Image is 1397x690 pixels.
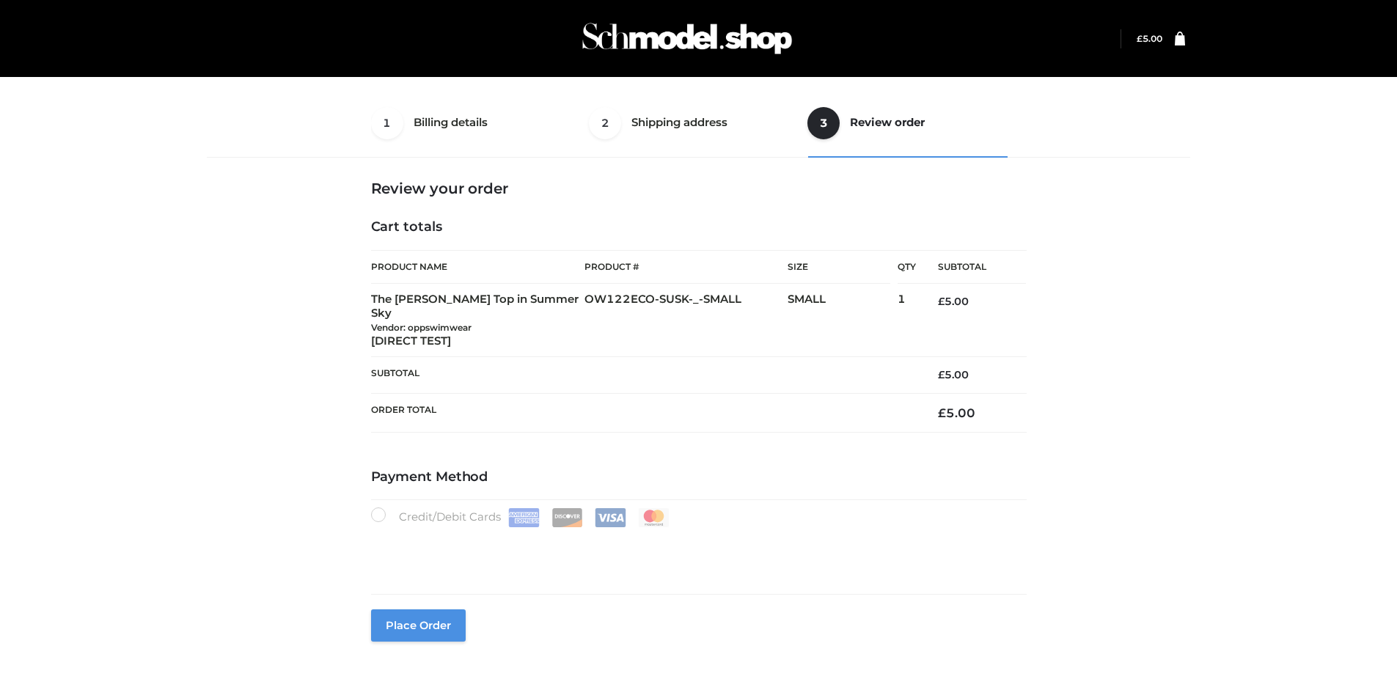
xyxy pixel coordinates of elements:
small: Vendor: oppswimwear [371,322,472,333]
a: £5.00 [1137,33,1162,44]
th: Product # [584,250,788,284]
button: Place order [371,609,466,642]
span: £ [938,368,945,381]
td: OW122ECO-SUSK-_-SMALL [584,284,788,357]
th: Qty [898,250,916,284]
td: The [PERSON_NAME] Top in Summer Sky [DIRECT TEST] [371,284,585,357]
img: Visa [595,508,626,527]
label: Credit/Debit Cards [371,507,671,527]
bdi: 5.00 [938,295,969,308]
h4: Cart totals [371,219,1027,235]
td: 1 [898,284,916,357]
h4: Payment Method [371,469,1027,485]
img: Discover [551,508,583,527]
bdi: 5.00 [938,405,975,420]
th: Product Name [371,250,585,284]
span: £ [1137,33,1143,44]
img: Amex [508,508,540,527]
h3: Review your order [371,180,1027,197]
bdi: 5.00 [1137,33,1162,44]
th: Size [788,251,890,284]
img: Mastercard [638,508,670,527]
span: £ [938,295,945,308]
th: Order Total [371,393,917,432]
th: Subtotal [916,251,1026,284]
th: Subtotal [371,357,917,393]
span: £ [938,405,946,420]
bdi: 5.00 [938,368,969,381]
iframe: Secure payment input frame [368,524,1024,578]
td: SMALL [788,284,898,357]
img: Schmodel Admin 964 [577,10,797,67]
